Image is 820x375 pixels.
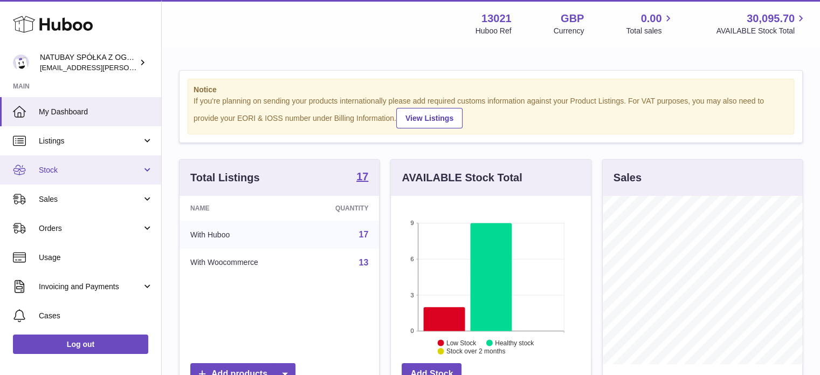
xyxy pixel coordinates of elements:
span: Listings [39,136,142,146]
a: 17 [359,230,369,239]
text: Low Stock [446,339,477,346]
span: AVAILABLE Stock Total [716,26,807,36]
a: 30,095.70 AVAILABLE Stock Total [716,11,807,36]
th: Quantity [304,196,380,221]
td: With Huboo [180,221,304,249]
div: If you're planning on sending your products internationally please add required customs informati... [194,96,788,128]
span: Orders [39,223,142,234]
a: Log out [13,335,148,354]
div: Huboo Ref [476,26,512,36]
div: NATUBAY SPÓŁKA Z OGRANICZONĄ ODPOWIEDZIALNOŚCIĄ [40,52,137,73]
span: [EMAIL_ADDRESS][PERSON_NAME][DOMAIN_NAME] [40,63,216,72]
span: Cases [39,311,153,321]
strong: Notice [194,85,788,95]
strong: GBP [561,11,584,26]
text: 9 [411,220,414,226]
h3: AVAILABLE Stock Total [402,171,522,185]
div: Currency [554,26,584,36]
span: 0.00 [641,11,662,26]
text: Healthy stock [495,339,534,346]
h3: Total Listings [190,171,260,185]
th: Name [180,196,304,221]
h3: Sales [614,171,642,185]
span: My Dashboard [39,107,153,117]
span: Sales [39,194,142,204]
text: 0 [411,328,414,334]
span: Usage [39,253,153,263]
text: 6 [411,256,414,262]
text: Stock over 2 months [446,347,505,355]
span: Invoicing and Payments [39,282,142,292]
span: Total sales [626,26,674,36]
strong: 17 [356,171,368,182]
span: 30,095.70 [747,11,795,26]
text: 3 [411,291,414,298]
a: 17 [356,171,368,184]
img: kacper.antkowski@natubay.pl [13,54,29,71]
strong: 13021 [481,11,512,26]
span: Stock [39,165,142,175]
td: With Woocommerce [180,249,304,277]
a: 13 [359,258,369,267]
a: View Listings [396,108,463,128]
a: 0.00 Total sales [626,11,674,36]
